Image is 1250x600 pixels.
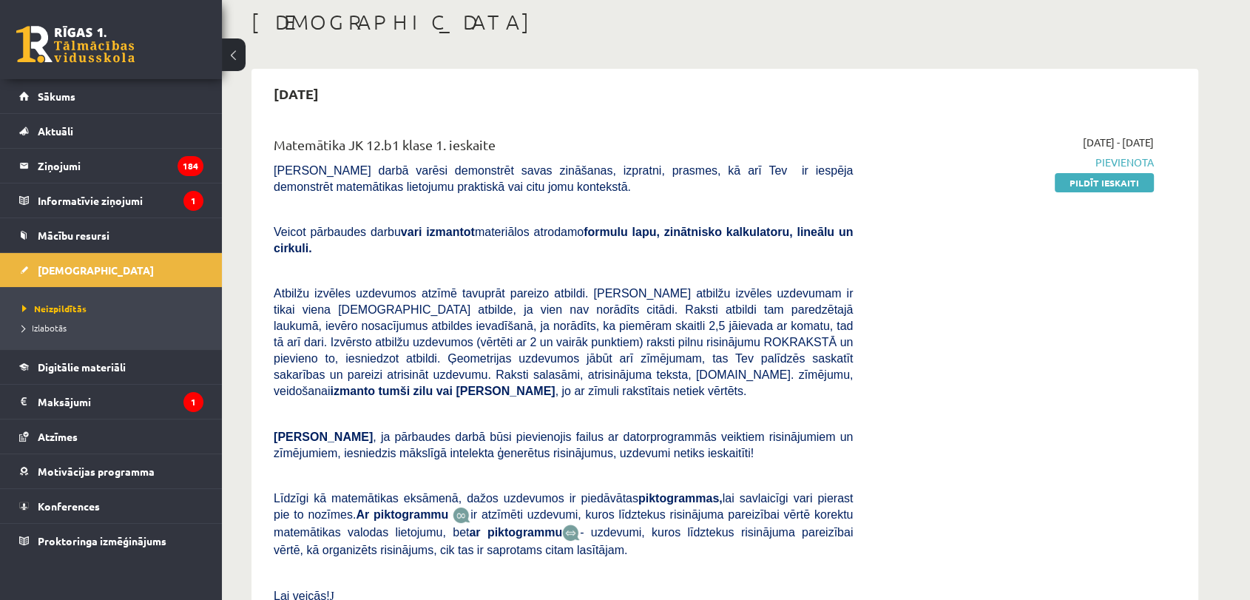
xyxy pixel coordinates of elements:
[19,385,203,419] a: Maksājumi1
[274,135,853,162] div: Matemātika JK 12.b1 klase 1. ieskaite
[274,226,853,255] span: Veicot pārbaudes darbu materiālos atrodamo
[22,302,207,315] a: Neizpildītās
[22,303,87,314] span: Neizpildītās
[274,492,853,521] span: Līdzīgi kā matemātikas eksāmenā, dažos uzdevumos ir piedāvātas lai savlaicīgi vari pierast pie to...
[19,183,203,218] a: Informatīvie ziņojumi1
[38,263,154,277] span: [DEMOGRAPHIC_DATA]
[16,26,135,63] a: Rīgas 1. Tālmācības vidusskola
[274,508,853,539] span: ir atzīmēti uzdevumi, kuros līdztekus risinājuma pareizībai vērtē korektu matemātikas valodas lie...
[38,124,73,138] span: Aktuāli
[469,526,562,539] b: ar piktogrammu
[1083,135,1154,150] span: [DATE] - [DATE]
[19,149,203,183] a: Ziņojumi184
[453,507,470,524] img: JfuEzvunn4EvwAAAAASUVORK5CYII=
[331,385,375,397] b: izmanto
[19,524,203,558] a: Proktoringa izmēģinājums
[378,385,555,397] b: tumši zilu vai [PERSON_NAME]
[19,253,203,287] a: [DEMOGRAPHIC_DATA]
[19,454,203,488] a: Motivācijas programma
[274,164,853,193] span: [PERSON_NAME] darbā varēsi demonstrēt savas zināšanas, izpratni, prasmes, kā arī Tev ir iespēja d...
[38,183,203,218] legend: Informatīvie ziņojumi
[259,76,334,111] h2: [DATE]
[38,430,78,443] span: Atzīmes
[274,226,853,255] b: formulu lapu, zinātnisko kalkulatoru, lineālu un cirkuli.
[38,149,203,183] legend: Ziņojumi
[875,155,1154,170] span: Pievienota
[274,287,853,397] span: Atbilžu izvēles uzdevumos atzīmē tavuprāt pareizo atbildi. [PERSON_NAME] atbilžu izvēles uzdevuma...
[274,431,853,459] span: , ja pārbaudes darbā būsi pievienojis failus ar datorprogrammās veiktiem risinājumiem un zīmējumi...
[19,114,203,148] a: Aktuāli
[38,90,75,103] span: Sākums
[38,465,155,478] span: Motivācijas programma
[19,218,203,252] a: Mācību resursi
[19,419,203,454] a: Atzīmes
[638,492,723,505] b: piktogrammas,
[1055,173,1154,192] a: Pildīt ieskaiti
[19,79,203,113] a: Sākums
[178,156,203,176] i: 184
[183,191,203,211] i: 1
[562,525,580,542] img: wKvN42sLe3LLwAAAABJRU5ErkJggg==
[274,431,373,443] span: [PERSON_NAME]
[38,534,166,547] span: Proktoringa izmēģinājums
[356,508,448,521] b: Ar piktogrammu
[38,229,109,242] span: Mācību resursi
[19,489,203,523] a: Konferences
[401,226,475,238] b: vari izmantot
[38,499,100,513] span: Konferences
[22,321,207,334] a: Izlabotās
[22,322,67,334] span: Izlabotās
[183,392,203,412] i: 1
[19,350,203,384] a: Digitālie materiāli
[251,10,1198,35] h1: [DEMOGRAPHIC_DATA]
[38,360,126,374] span: Digitālie materiāli
[38,385,203,419] legend: Maksājumi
